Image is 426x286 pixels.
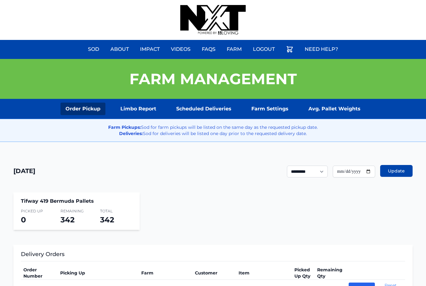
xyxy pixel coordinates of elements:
span: Update [388,168,405,174]
th: Customer [192,266,236,280]
th: Picked Up Qty [292,266,315,280]
a: Order Pickup [61,103,105,115]
span: Total [100,209,132,214]
span: 342 [61,215,75,224]
span: 0 [21,215,26,224]
th: Farm [139,266,192,280]
img: nextdaysod.com Logo [180,5,246,35]
strong: Deliveries: [119,131,143,136]
a: Limbo Report [115,103,161,115]
h4: Tifway 419 Bermuda Pallets [21,197,132,205]
a: Need Help? [301,42,342,57]
a: Impact [136,42,163,57]
a: FAQs [198,42,219,57]
th: Order Number [21,266,58,280]
a: Avg. Pallet Weights [303,103,365,115]
th: Picking Up [58,266,139,280]
a: Farm [223,42,245,57]
h1: Farm Management [129,71,297,86]
a: Farm Settings [246,103,293,115]
a: Scheduled Deliveries [171,103,236,115]
span: 342 [100,215,114,224]
h1: [DATE] [13,167,35,175]
h3: Delivery Orders [21,250,405,261]
span: Remaining [61,209,93,214]
a: Logout [249,42,278,57]
th: Item [236,266,292,280]
th: Remaining Qty [315,266,346,280]
a: Sod [84,42,103,57]
a: Videos [167,42,194,57]
strong: Farm Pickups: [108,124,141,130]
button: Update [380,165,413,177]
span: Picked Up [21,209,53,214]
a: About [107,42,133,57]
